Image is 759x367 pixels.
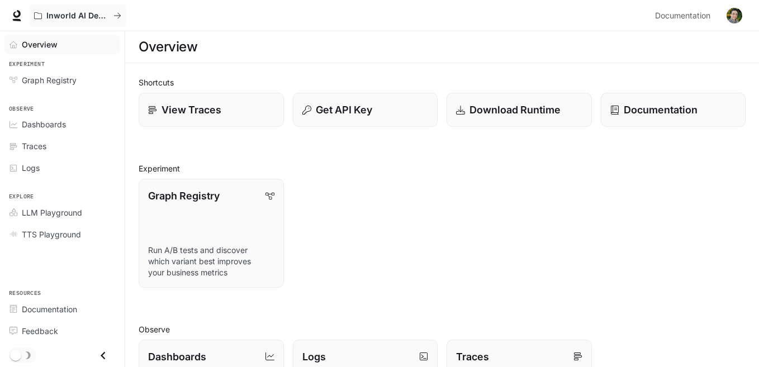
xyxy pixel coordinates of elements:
[22,303,77,315] span: Documentation
[316,102,372,117] p: Get API Key
[4,225,120,244] a: TTS Playground
[4,70,120,90] a: Graph Registry
[22,228,81,240] span: TTS Playground
[302,349,326,364] p: Logs
[22,118,66,130] span: Dashboards
[447,93,592,127] a: Download Runtime
[624,102,698,117] p: Documentation
[139,77,746,88] h2: Shortcuts
[4,321,120,341] a: Feedback
[651,4,719,27] a: Documentation
[10,349,21,361] span: Dark mode toggle
[727,8,742,23] img: User avatar
[469,102,561,117] p: Download Runtime
[456,349,489,364] p: Traces
[22,74,77,86] span: Graph Registry
[139,323,746,335] h2: Observe
[148,349,206,364] p: Dashboards
[601,93,746,127] a: Documentation
[22,207,82,218] span: LLM Playground
[91,344,116,367] button: Close drawer
[29,4,126,27] button: All workspaces
[4,136,120,156] a: Traces
[293,93,438,127] button: Get API Key
[139,36,197,58] h1: Overview
[139,179,284,288] a: Graph RegistryRun A/B tests and discover which variant best improves your business metrics
[22,39,58,50] span: Overview
[148,188,220,203] p: Graph Registry
[4,203,120,222] a: LLM Playground
[139,93,284,127] a: View Traces
[4,299,120,319] a: Documentation
[4,115,120,134] a: Dashboards
[4,158,120,178] a: Logs
[162,102,221,117] p: View Traces
[22,162,40,174] span: Logs
[4,35,120,54] a: Overview
[22,325,58,337] span: Feedback
[655,9,710,23] span: Documentation
[46,11,109,21] p: Inworld AI Demos
[139,163,746,174] h2: Experiment
[723,4,746,27] button: User avatar
[22,140,46,152] span: Traces
[148,245,274,278] p: Run A/B tests and discover which variant best improves your business metrics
